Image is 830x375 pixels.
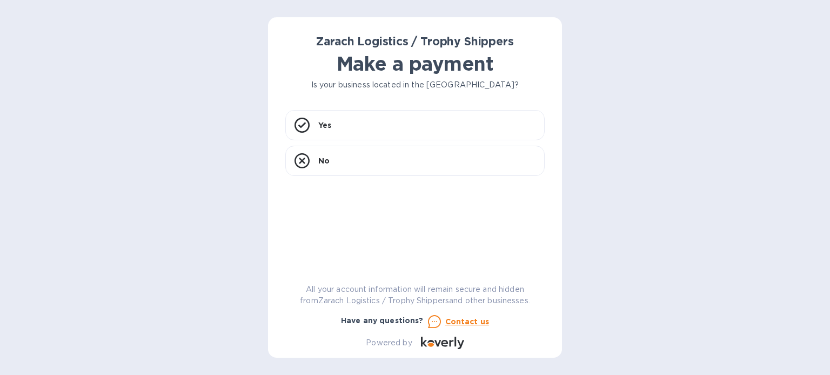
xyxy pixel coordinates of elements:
[341,316,424,325] b: Have any questions?
[366,337,412,349] p: Powered by
[316,35,513,48] b: Zarach Logistics / Trophy Shippers
[285,79,545,91] p: Is your business located in the [GEOGRAPHIC_DATA]?
[285,52,545,75] h1: Make a payment
[318,155,330,166] p: No
[445,317,490,326] u: Contact us
[318,120,331,131] p: Yes
[285,284,545,306] p: All your account information will remain secure and hidden from Zarach Logistics / Trophy Shipper...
